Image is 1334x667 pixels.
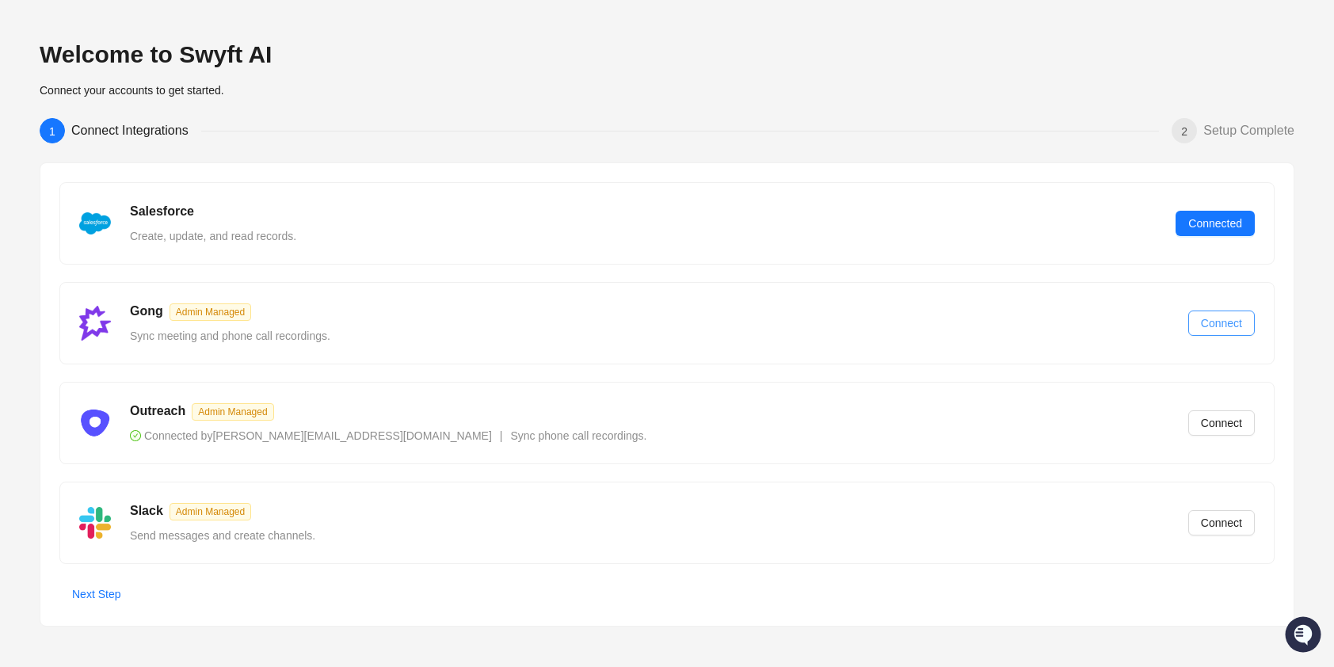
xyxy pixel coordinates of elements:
[79,212,111,234] img: salesforce-ChMvK6Xa.png
[170,303,251,321] span: Admin Managed
[79,306,111,340] img: gong-Dwh8HbPa.png
[16,89,288,114] h2: How can we help?
[32,222,59,238] span: Docs
[1201,414,1242,432] span: Connect
[54,159,200,172] div: We're available if you need us!
[1188,311,1255,336] button: Connect
[16,16,48,48] img: Swyft AI
[130,330,330,342] span: Sync meeting and phone call recordings.
[112,260,192,273] a: Powered byPylon
[130,302,163,321] h5: Gong
[79,507,111,539] img: slack-Cn3INd-T.png
[87,222,122,238] span: Status
[269,148,288,167] button: Start new chat
[16,63,288,89] p: Welcome 👋
[1188,215,1242,232] span: Connected
[72,585,120,603] span: Next Step
[130,402,185,421] h5: Outreach
[1203,118,1294,143] div: Setup Complete
[1188,410,1255,436] button: Connect
[40,40,1294,70] h2: Welcome to Swyft AI
[170,503,251,520] span: Admin Managed
[1176,211,1255,236] button: Connected
[16,223,29,236] div: 📚
[1188,510,1255,536] button: Connect
[54,143,260,159] div: Start new chat
[49,125,55,138] span: 1
[71,118,201,143] div: Connect Integrations
[65,215,128,244] a: 📶Status
[1283,615,1326,657] iframe: Open customer support
[71,223,84,236] div: 📶
[79,407,111,439] img: ix+ea6nV3o2uKgAAAABJRU5ErkJggg==
[16,143,44,172] img: 5124521997842_fc6d7dfcefe973c2e489_88.png
[130,430,141,441] span: check-circle
[500,429,503,442] span: |
[1201,314,1242,332] span: Connect
[1201,514,1242,532] span: Connect
[10,215,65,244] a: 📚Docs
[130,202,194,221] h5: Salesforce
[1181,125,1187,138] span: 2
[510,429,646,442] span: Sync phone call recordings.
[192,403,273,421] span: Admin Managed
[130,429,492,442] span: Connected by [PERSON_NAME][EMAIL_ADDRESS][DOMAIN_NAME]
[130,230,296,242] span: Create, update, and read records.
[130,529,315,542] span: Send messages and create channels.
[40,84,224,97] span: Connect your accounts to get started.
[59,581,133,607] button: Next Step
[130,501,163,520] h5: Slack
[158,261,192,273] span: Pylon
